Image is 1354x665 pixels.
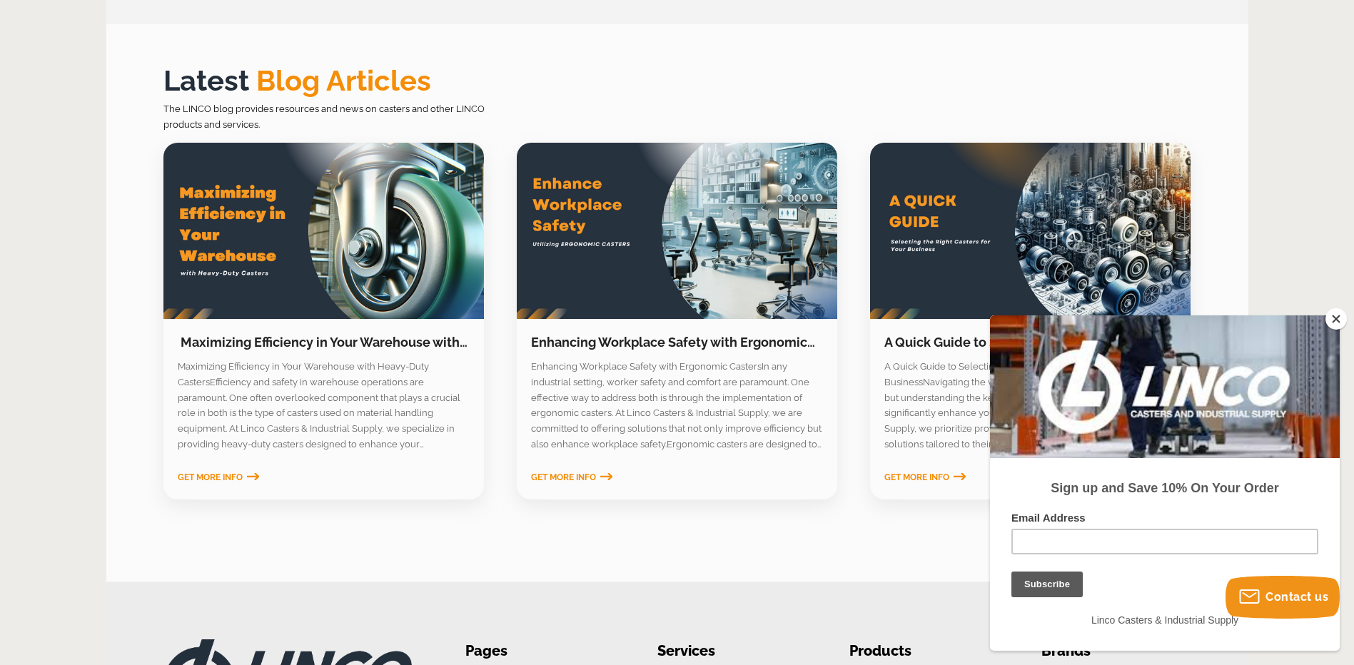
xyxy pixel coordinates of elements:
a: Get More Info [531,472,612,482]
section: Enhancing Workplace Safety with Ergonomic CastersIn any industrial setting, worker safety and com... [517,359,837,452]
section: Maximizing Efficiency in Your Warehouse with Heavy-Duty CastersEfficiency and safety in warehouse... [163,359,484,452]
span: Linco Casters & Industrial Supply [101,299,248,310]
input: Subscribe [21,256,93,282]
span: Get More Info [531,472,596,482]
h2: Latest [163,60,1191,101]
a: A Quick Guide to Selecting the Right Casters for Your Business [870,143,1191,319]
li: Brands [1041,639,1191,663]
span: Get More Info [178,472,243,482]
li: Pages [465,639,615,663]
span: Get More Info [884,472,949,482]
section: A Quick Guide to Selecting the Right Casters for Your BusinessNavigating the vast world of caster... [870,359,1191,452]
a: A Quick Guide to Selecting the Right Casters for Your Business [884,335,1165,368]
a: Enhancing Workplace Safety with Ergonomic Casters [531,335,815,368]
strong: Sign up and Save 10% On Your Order [61,166,288,180]
li: Services [657,639,807,663]
span: Contact us [1265,590,1328,604]
li: Products [849,639,999,663]
a: Enhancing Workplace Safety with Ergonomic Casters [517,143,837,319]
a: ​ Maximizing Efficiency in Your Warehouse with Heavy-Duty Casters [163,143,484,319]
label: Email Address [21,196,328,213]
a: Get More Info [178,472,259,482]
span: Blog Articles [249,64,431,97]
a: Get More Info [884,472,966,482]
button: Contact us [1226,576,1340,619]
a: ​ Maximizing Efficiency in Your Warehouse with Heavy-Duty Casters [178,335,468,368]
p: The LINCO blog provides resources and news on casters and other LINCO products and services. [163,101,520,132]
button: Close [1325,308,1347,330]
